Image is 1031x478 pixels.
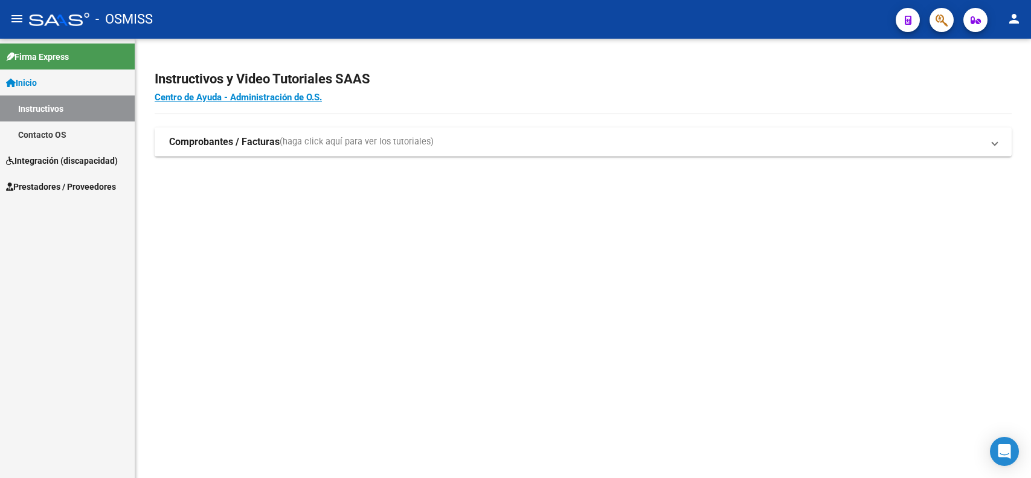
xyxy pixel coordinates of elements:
strong: Comprobantes / Facturas [169,135,280,149]
div: Open Intercom Messenger [990,437,1019,466]
span: - OSMISS [95,6,153,33]
span: (haga click aquí para ver los tutoriales) [280,135,434,149]
span: Firma Express [6,50,69,63]
mat-icon: menu [10,11,24,26]
span: Inicio [6,76,37,89]
span: Prestadores / Proveedores [6,180,116,193]
mat-icon: person [1007,11,1021,26]
mat-expansion-panel-header: Comprobantes / Facturas(haga click aquí para ver los tutoriales) [155,128,1012,157]
a: Centro de Ayuda - Administración de O.S. [155,92,322,103]
h2: Instructivos y Video Tutoriales SAAS [155,68,1012,91]
span: Integración (discapacidad) [6,154,118,167]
